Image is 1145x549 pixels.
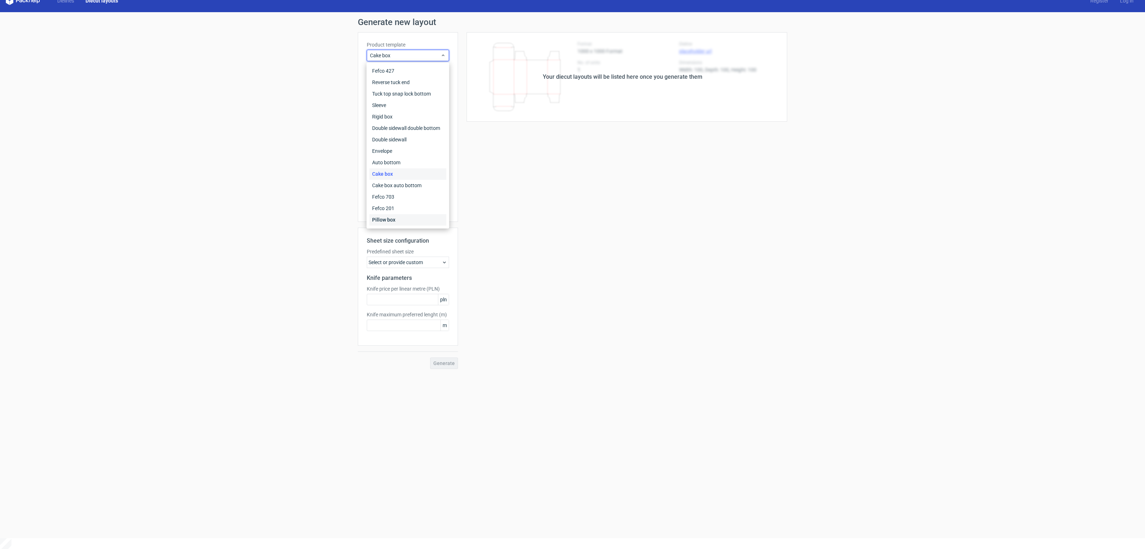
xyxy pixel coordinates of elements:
[367,237,449,245] h2: Sheet size configuration
[438,294,449,305] span: pln
[358,18,787,26] h1: Generate new layout
[369,111,446,122] div: Rigid box
[369,88,446,99] div: Tuck top snap lock bottom
[367,41,449,48] label: Product template
[370,52,440,59] span: Cake box
[369,214,446,225] div: Pillow box
[367,285,449,292] label: Knife price per linear metre (PLN)
[367,311,449,318] label: Knife maximum preferred lenght (m)
[367,274,449,282] h2: Knife parameters
[369,191,446,203] div: Fefco 703
[367,248,449,255] label: Predefined sheet size
[367,257,449,268] div: Select or provide custom
[369,99,446,111] div: Sleeve
[369,145,446,157] div: Envelope
[369,168,446,180] div: Cake box
[369,77,446,88] div: Reverse tuck end
[369,134,446,145] div: Double sidewall
[440,320,449,331] span: m
[369,65,446,77] div: Fefco 427
[369,180,446,191] div: Cake box auto bottom
[369,122,446,134] div: Double sidewall double bottom
[543,73,702,81] div: Your diecut layouts will be listed here once you generate them
[369,203,446,214] div: Fefco 201
[369,157,446,168] div: Auto bottom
